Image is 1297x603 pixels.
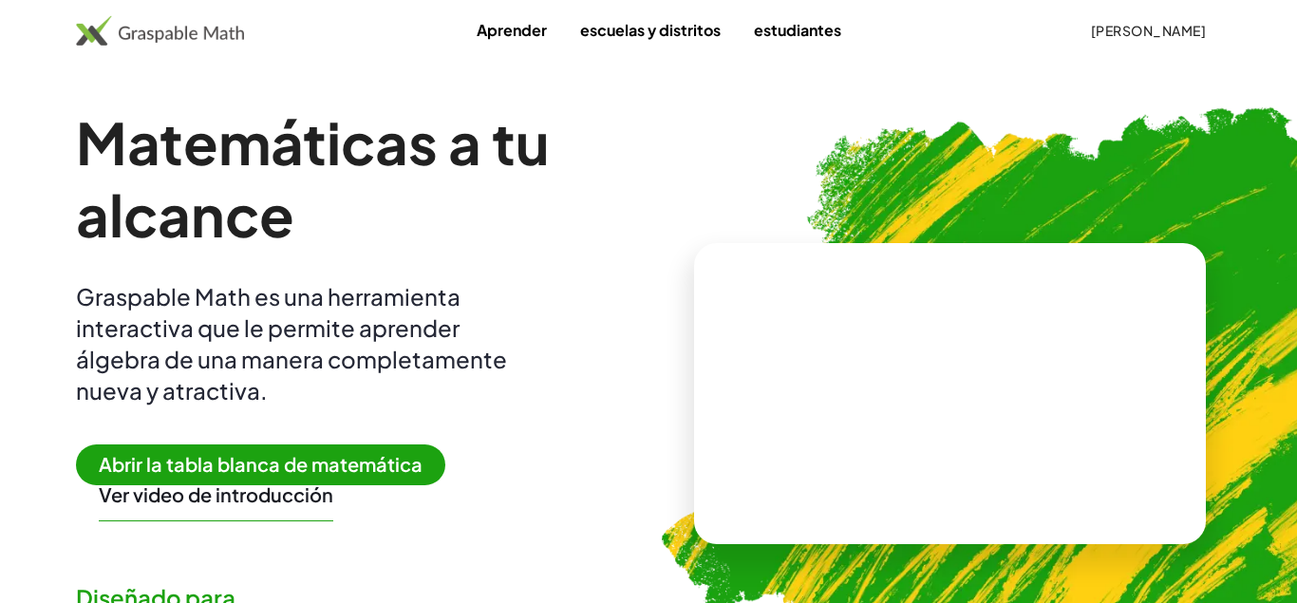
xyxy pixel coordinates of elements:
[76,444,445,485] span: Abrir la tabla blanca de matemática
[565,12,736,47] a: escuelas y distritos
[76,456,461,476] a: Abrir la tabla blanca de matemática
[739,12,856,47] a: estudiantes
[808,323,1093,465] video: Qué es esto? Esto es una notación dinámica de matemáticas. La notación dinámica de las matemática...
[1090,22,1206,39] span: [PERSON_NAME]
[461,12,562,47] a: Aprender
[99,482,333,507] button: Ver video de introducción
[76,106,618,251] h1: Matemáticas a tu alcance
[76,281,532,406] div: Graspable Math es una herramienta interactiva que le permite aprender álgebra de una manera compl...
[1075,13,1221,47] button: [PERSON_NAME]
